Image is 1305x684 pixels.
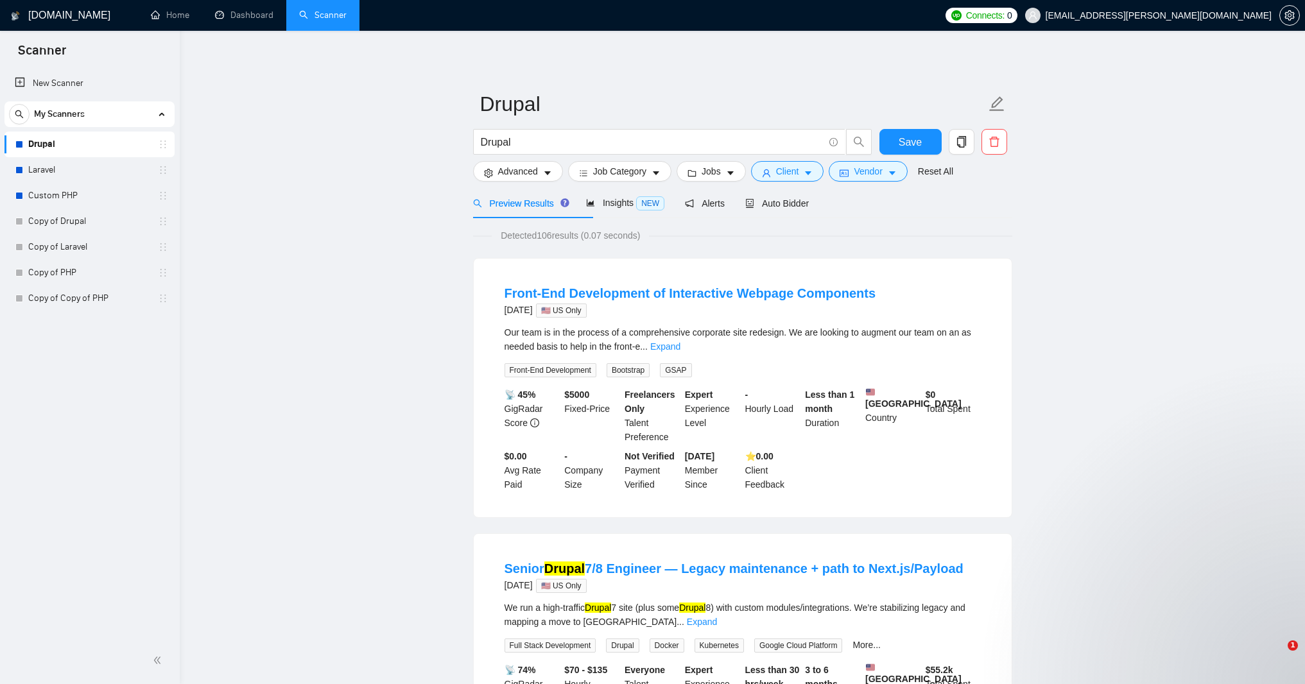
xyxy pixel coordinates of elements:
[1280,10,1299,21] span: setting
[568,161,671,182] button: barsJob Categorycaret-down
[625,389,675,414] b: Freelancers Only
[505,577,964,593] div: [DATE]
[505,286,876,300] a: Front-End Development of Interactive Webpage Components
[829,161,907,182] button: idcardVendorcaret-down
[949,136,974,148] span: copy
[677,161,746,182] button: folderJobscaret-down
[4,71,175,96] li: New Scanner
[660,363,691,377] span: GSAP
[679,603,705,613] mark: Drupal
[28,183,150,209] a: Custom PHP
[751,161,824,182] button: userClientcaret-down
[682,449,743,492] div: Member Since
[562,449,622,492] div: Company Size
[745,389,748,400] b: -
[865,388,962,409] b: [GEOGRAPHIC_DATA]
[854,164,882,178] span: Vendor
[640,341,648,352] span: ...
[687,617,717,627] a: Expand
[215,10,273,21] a: dashboardDashboard
[687,168,696,178] span: folder
[652,168,661,178] span: caret-down
[685,198,725,209] span: Alerts
[685,665,713,675] b: Expert
[505,325,981,354] div: Our team is in the process of a comprehensive corporate site redesign. We are looking to augment ...
[585,603,611,613] mark: Drupal
[888,168,897,178] span: caret-down
[505,665,536,675] b: 📡 74%
[505,561,964,576] a: SeniorDrupal7/8 Engineer — Legacy maintenance + path to Next.js/Payload
[559,197,571,209] div: Tooltip anchor
[606,638,639,653] span: Drupal
[8,41,76,68] span: Scanner
[564,389,589,400] b: $ 5000
[4,101,175,311] li: My Scanners
[34,101,85,127] span: My Scanners
[622,388,682,444] div: Talent Preference
[607,363,650,377] span: Bootstrap
[863,388,923,444] div: Country
[926,665,953,675] b: $ 55.2k
[505,638,596,653] span: Full Stack Development
[505,389,536,400] b: 📡 45%
[505,302,876,318] div: [DATE]
[951,10,962,21] img: upwork-logo.png
[158,242,168,252] span: holder
[743,388,803,444] div: Hourly Load
[866,388,875,397] img: 🇺🇸
[1007,8,1012,22] span: 0
[726,168,735,178] span: caret-down
[622,449,682,492] div: Payment Verified
[1028,11,1037,20] span: user
[695,638,744,653] span: Kubernetes
[804,168,813,178] span: caret-down
[562,388,622,444] div: Fixed-Price
[28,234,150,260] a: Copy of Laravel
[505,363,596,377] span: Front-End Development
[918,164,953,178] a: Reset All
[636,196,664,210] span: NEW
[1288,640,1298,651] span: 1
[579,168,588,178] span: bars
[151,10,189,21] a: homeHome
[502,449,562,492] div: Avg Rate Paid
[564,451,567,461] b: -
[536,579,587,593] span: 🇺🇸 US Only
[481,134,824,150] input: Search Freelance Jobs...
[846,129,872,155] button: search
[982,136,1007,148] span: delete
[480,88,986,120] input: Scanner name...
[28,132,150,157] a: Drupal
[473,198,566,209] span: Preview Results
[484,168,493,178] span: setting
[299,10,347,21] a: searchScanner
[586,198,595,207] span: area-chart
[677,617,684,627] span: ...
[28,286,150,311] a: Copy of Copy of PHP
[650,341,680,352] a: Expand
[473,199,482,208] span: search
[544,561,585,576] mark: Drupal
[829,138,838,146] span: info-circle
[586,198,664,208] span: Insights
[989,96,1005,112] span: edit
[776,164,799,178] span: Client
[625,665,665,675] b: Everyone
[10,110,29,119] span: search
[865,663,962,684] b: [GEOGRAPHIC_DATA]
[685,389,713,400] b: Expert
[743,449,803,492] div: Client Feedback
[852,640,881,650] a: More...
[593,164,646,178] span: Job Category
[158,191,168,201] span: holder
[754,638,842,653] span: Google Cloud Platform
[981,129,1007,155] button: delete
[505,451,527,461] b: $0.00
[966,8,1005,22] span: Connects:
[682,388,743,444] div: Experience Level
[847,136,871,148] span: search
[745,198,809,209] span: Auto Bidder
[564,665,607,675] b: $70 - $135
[802,388,863,444] div: Duration
[158,293,168,304] span: holder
